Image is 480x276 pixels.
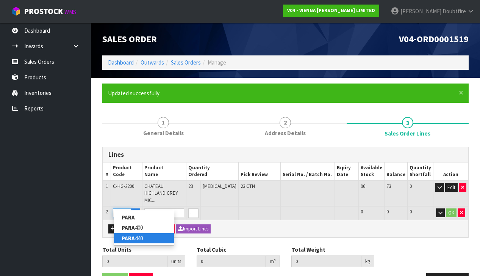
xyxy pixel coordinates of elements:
[114,212,174,222] a: PARA
[106,208,108,215] span: 2
[122,224,135,231] strong: PARA
[361,183,365,189] span: 96
[186,162,239,181] th: Quantity Ordered
[291,255,361,267] input: Total Weight
[459,87,463,98] span: ×
[386,208,389,215] span: 0
[402,117,413,128] span: 3
[102,33,157,45] span: Sales Order
[188,208,199,218] input: Qty Ordered
[102,255,167,267] input: Total Units
[141,59,164,66] a: Outwards
[106,183,108,189] span: 1
[399,33,469,45] span: V04-ORD0001519
[64,8,76,16] small: WMS
[144,183,178,203] span: CHATEAU HIGHLAND GREY MIC...
[239,162,280,181] th: Pick Review
[361,255,374,268] div: kg
[122,214,135,221] strong: PARA
[108,59,134,66] a: Dashboard
[24,6,63,16] span: ProStock
[167,255,185,268] div: units
[11,6,21,16] img: cube-alt.png
[265,129,306,137] span: Address Details
[143,129,184,137] span: General Details
[113,183,134,189] span: C-HG-2200
[361,208,363,215] span: 0
[108,224,135,233] button: Add Line
[176,224,211,233] button: Import Lines
[445,183,458,192] button: Edit
[446,208,457,218] button: OK
[335,162,358,181] th: Expiry Date
[144,208,184,218] input: Name
[407,162,433,181] th: Quantity Shortfall
[287,7,375,14] strong: V04 - VIENNA [PERSON_NAME] LIMITED
[280,162,335,181] th: Serial No. / Batch No.
[384,162,407,181] th: Balance
[108,151,463,158] h3: Lines
[103,162,111,181] th: #
[114,233,174,243] a: PARA440
[386,183,391,189] span: 73
[171,59,201,66] a: Sales Orders
[111,162,142,181] th: Product Code
[188,183,193,189] span: 23
[280,117,291,128] span: 2
[442,8,466,15] span: Doubtfire
[102,246,131,254] label: Total Units
[241,183,255,189] span: 23 CTN
[410,183,412,189] span: 0
[122,235,135,242] strong: PARA
[142,162,186,181] th: Product Name
[433,162,468,181] th: Action
[385,129,430,137] span: Sales Order Lines
[114,222,174,233] a: PARA400
[358,162,384,181] th: Available Stock
[197,255,266,267] input: Total Cubic
[113,208,131,218] input: Code
[410,208,412,215] span: 0
[400,8,441,15] span: [PERSON_NAME]
[291,246,325,254] label: Total Weight
[158,117,169,128] span: 1
[197,246,226,254] label: Total Cubic
[266,255,280,268] div: m³
[208,59,226,66] span: Manage
[203,183,236,189] span: [MEDICAL_DATA]
[108,90,159,97] span: Updated successfully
